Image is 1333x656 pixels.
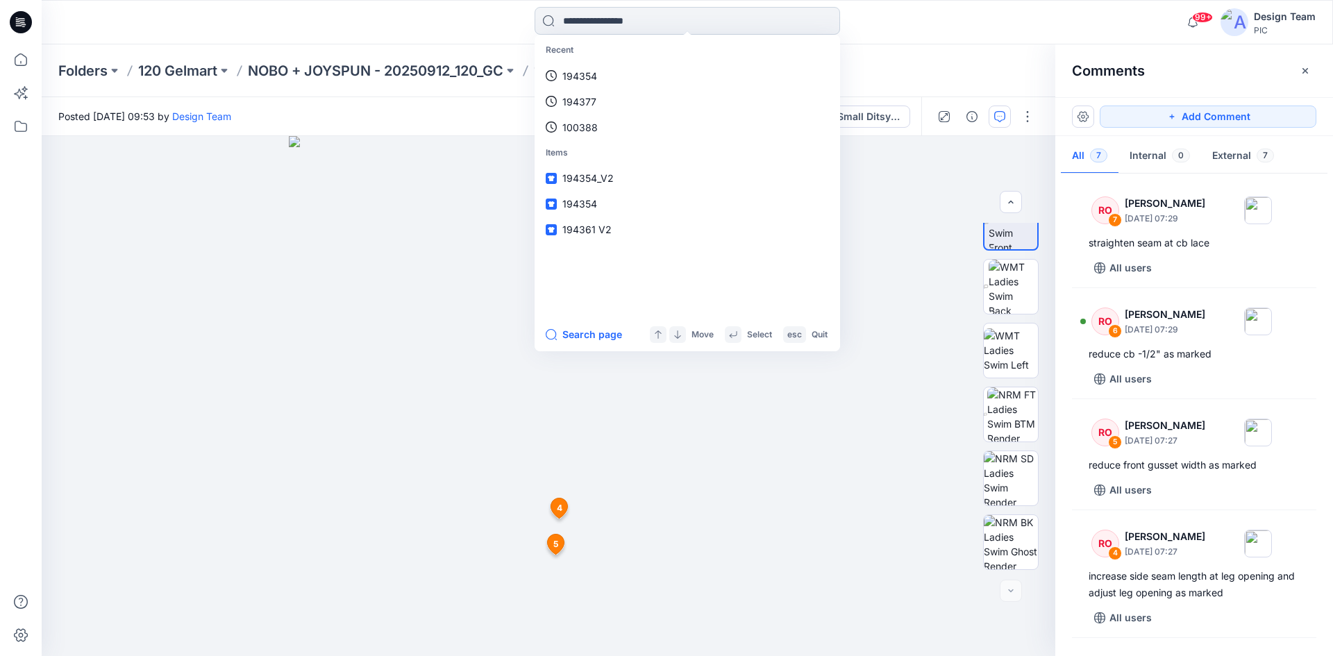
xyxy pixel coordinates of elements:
p: All users [1109,260,1152,276]
p: 100388 [562,120,598,135]
a: Folders [58,61,108,81]
div: PIC [1254,25,1316,35]
p: esc [787,328,802,342]
a: 194361 V2 [537,217,837,242]
img: WMT Ladies Swim Left [984,328,1038,372]
span: 0 [1172,149,1190,162]
div: increase side seam length at leg opening and adjust leg opening as marked [1089,568,1300,601]
button: All users [1089,479,1157,501]
span: 194361 V2 [562,224,612,235]
p: [PERSON_NAME] [1125,417,1205,434]
a: 194354 [537,191,837,217]
span: Posted [DATE] 09:53 by [58,109,231,124]
img: avatar [1221,8,1248,36]
button: Internal [1118,139,1201,174]
button: Search page [546,326,622,343]
p: [DATE] 07:29 [1125,323,1205,337]
button: All users [1089,607,1157,629]
a: 194377 [537,89,837,115]
p: 194354 [562,69,597,83]
button: External [1201,139,1285,174]
button: Small Ditsy [PERSON_NAME] _Plum Candy [813,106,910,128]
p: [DATE] 07:29 [1125,212,1205,226]
p: Move [691,328,714,342]
div: Small Ditsy v l _Plum Candy [837,109,901,124]
p: [PERSON_NAME] [1125,528,1205,545]
p: All users [1109,609,1152,626]
p: Select [747,328,772,342]
a: 100388 [537,115,837,140]
a: Design Team [172,110,231,122]
a: NOBO + JOYSPUN - 20250912_120_GC [248,61,503,81]
div: 4 [1108,546,1122,560]
div: 6 [1108,324,1122,338]
div: reduce front gusset width as marked [1089,457,1300,473]
img: WMT Ladies Swim Back [989,260,1038,314]
div: Design Team [1254,8,1316,25]
span: 194354_V2 [562,172,614,184]
p: Items [537,140,837,166]
div: RO [1091,419,1119,446]
h2: Comments [1072,62,1145,79]
a: 120 Gelmart [138,61,217,81]
div: RO [1091,530,1119,557]
button: All users [1089,257,1157,279]
p: [DATE] 07:27 [1125,545,1205,559]
span: 99+ [1192,12,1213,23]
div: RO [1091,196,1119,224]
p: All users [1109,371,1152,387]
button: All [1061,139,1118,174]
span: 7 [1090,149,1107,162]
p: [PERSON_NAME] [1125,195,1205,212]
span: 7 [1257,149,1274,162]
div: reduce cb -1/2" as marked [1089,346,1300,362]
p: 194368_V1 [534,61,605,81]
button: Details [961,106,983,128]
p: [PERSON_NAME] [1125,306,1205,323]
span: 194354 [562,198,597,210]
a: 194354_V2 [537,165,837,191]
img: WMT Ladies Swim Front [989,196,1037,249]
div: 5 [1108,435,1122,449]
p: Recent [537,37,837,63]
p: All users [1109,482,1152,498]
div: RO [1091,308,1119,335]
img: eyJhbGciOiJIUzI1NiIsImtpZCI6IjAiLCJzbHQiOiJzZXMiLCJ0eXAiOiJKV1QifQ.eyJkYXRhIjp7InR5cGUiOiJzdG9yYW... [289,136,809,656]
img: NRM SD Ladies Swim Render [984,451,1038,505]
div: straighten seam at cb lace [1089,235,1300,251]
p: Quit [812,328,828,342]
a: 194354 [537,63,837,89]
p: [DATE] 07:27 [1125,434,1205,448]
div: 7 [1108,213,1122,227]
img: NRM BK Ladies Swim Ghost Render [984,515,1038,569]
button: All users [1089,368,1157,390]
img: NRM FT Ladies Swim BTM Render [987,387,1038,441]
p: 194377 [562,94,596,109]
button: Add Comment [1100,106,1316,128]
